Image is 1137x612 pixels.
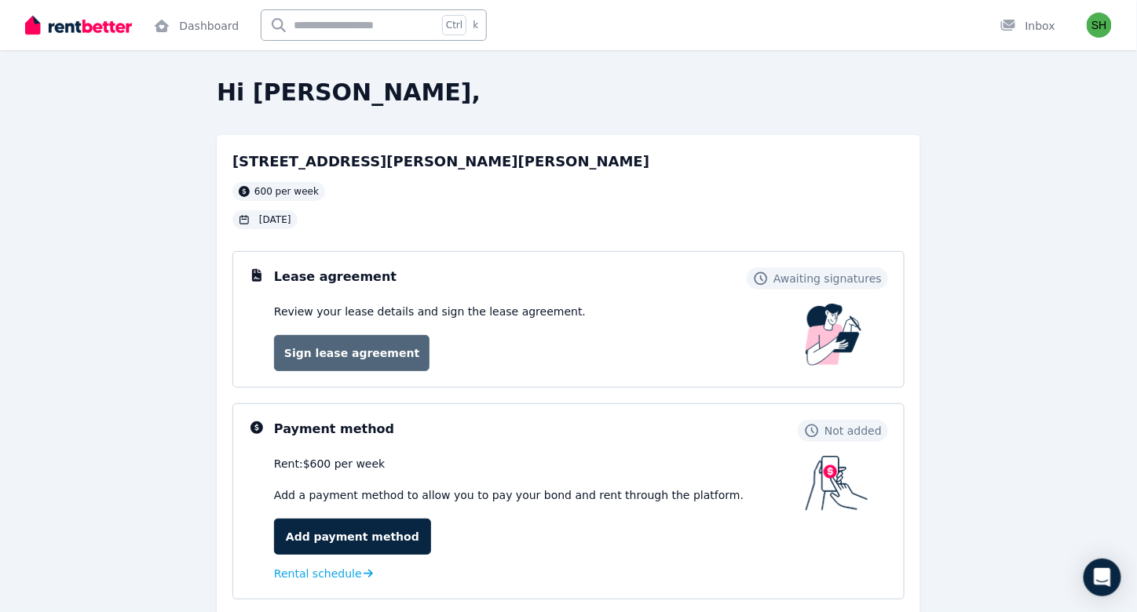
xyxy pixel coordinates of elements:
div: Rent: $600 per week [274,456,806,472]
div: Open Intercom Messenger [1084,559,1121,596]
span: Ctrl [442,15,466,35]
p: Review your lease details and sign the lease agreement. [274,304,586,319]
h3: Payment method [274,420,394,439]
span: 600 per week [254,185,319,198]
img: RentBetter [25,13,132,37]
img: Sorita Heng [1087,13,1112,38]
a: Add payment method [274,519,431,555]
span: Rental schedule [274,566,362,581]
a: Rental schedule [274,566,373,581]
span: Awaiting signatures [773,271,882,286]
span: [DATE] [259,213,291,226]
div: Inbox [1000,18,1055,34]
img: Lease Agreement [806,304,862,366]
h2: Hi [PERSON_NAME], [217,78,920,107]
span: k [473,19,478,31]
h2: [STREET_ADDRESS][PERSON_NAME][PERSON_NAME] [232,151,649,173]
span: Not added [824,423,882,439]
h3: Lease agreement [274,268,397,286]
p: Add a payment method to allow you to pay your bond and rent through the platform. [274,487,806,503]
img: Payment method [806,456,868,511]
a: Sign lease agreement [274,335,430,371]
